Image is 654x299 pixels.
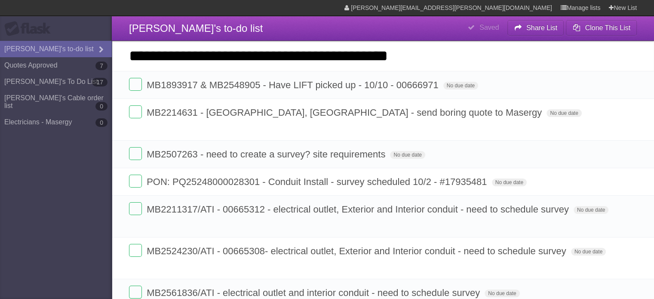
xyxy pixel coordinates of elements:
[92,78,107,86] b: 17
[129,202,142,215] label: Done
[485,290,519,297] span: No due date
[147,80,440,90] span: MB1893917 & MB2548905 - Have LIFT picked up - 10/10 - 00666971
[147,107,544,118] span: MB2214631 - [GEOGRAPHIC_DATA], [GEOGRAPHIC_DATA] - send boring quote to Masergy
[492,179,527,186] span: No due date
[129,78,142,91] label: Done
[147,176,489,187] span: PON: PQ25248000028301 - Conduit Install - survey scheduled 10/2 - #17935481
[147,149,387,160] span: MB2507263 - need to create a survey? site requirements
[129,105,142,118] label: Done
[507,20,564,36] button: Share List
[147,246,568,256] span: MB2524230/ATI - 00665308- electrical outlet, Exterior and Interior conduit - need to schedule survey
[390,151,425,159] span: No due date
[566,20,637,36] button: Clone This List
[147,287,482,298] span: MB2561836/ATI - electrical outlet and interior conduit - need to schedule survey
[129,175,142,188] label: Done
[147,204,571,215] span: MB2211317/ATI - 00665312 - electrical outlet, Exterior and Interior conduit - need to schedule su...
[585,24,630,31] b: Clone This List
[129,147,142,160] label: Done
[571,248,606,256] span: No due date
[95,62,107,70] b: 7
[479,24,499,31] b: Saved
[129,244,142,257] label: Done
[547,109,581,117] span: No due date
[95,118,107,127] b: 0
[4,21,56,37] div: Flask
[526,24,557,31] b: Share List
[129,22,263,34] span: [PERSON_NAME]'s to-do list
[129,286,142,299] label: Done
[443,82,478,89] span: No due date
[574,206,608,214] span: No due date
[95,102,107,111] b: 0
